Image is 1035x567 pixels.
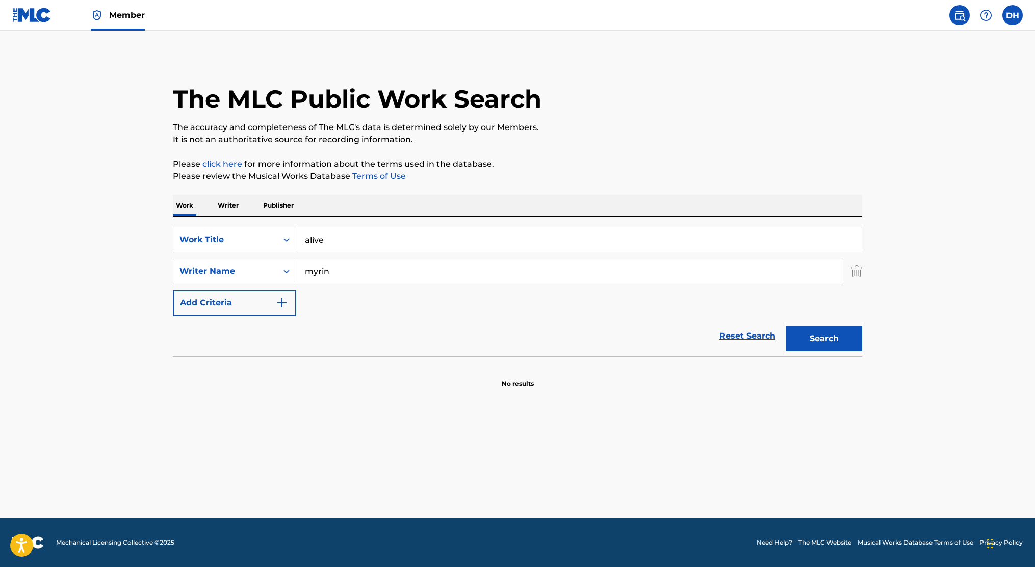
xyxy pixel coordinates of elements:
a: click here [202,159,242,169]
a: Terms of Use [350,171,406,181]
p: No results [502,367,534,389]
img: Delete Criterion [851,259,862,284]
a: Privacy Policy [979,538,1023,547]
div: Drag [987,528,993,559]
p: The accuracy and completeness of The MLC's data is determined solely by our Members. [173,121,862,134]
p: Please for more information about the terms used in the database. [173,158,862,170]
a: The MLC Website [798,538,851,547]
a: Need Help? [757,538,792,547]
p: It is not an authoritative source for recording information. [173,134,862,146]
iframe: Resource Center [1006,388,1035,470]
p: Please review the Musical Works Database [173,170,862,183]
iframe: Chat Widget [984,518,1035,567]
p: Publisher [260,195,297,216]
span: Mechanical Licensing Collective © 2025 [56,538,174,547]
img: search [953,9,966,21]
div: Work Title [179,234,271,246]
button: Search [786,326,862,351]
button: Add Criteria [173,290,296,316]
form: Search Form [173,227,862,356]
div: Help [976,5,996,25]
img: MLC Logo [12,8,51,22]
img: Top Rightsholder [91,9,103,21]
span: Member [109,9,145,21]
h1: The MLC Public Work Search [173,84,541,114]
img: 9d2ae6d4665cec9f34b9.svg [276,297,288,309]
div: Writer Name [179,265,271,277]
div: User Menu [1002,5,1023,25]
a: Reset Search [714,325,781,347]
p: Work [173,195,196,216]
a: Public Search [949,5,970,25]
p: Writer [215,195,242,216]
a: Musical Works Database Terms of Use [858,538,973,547]
img: logo [12,536,44,549]
img: help [980,9,992,21]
